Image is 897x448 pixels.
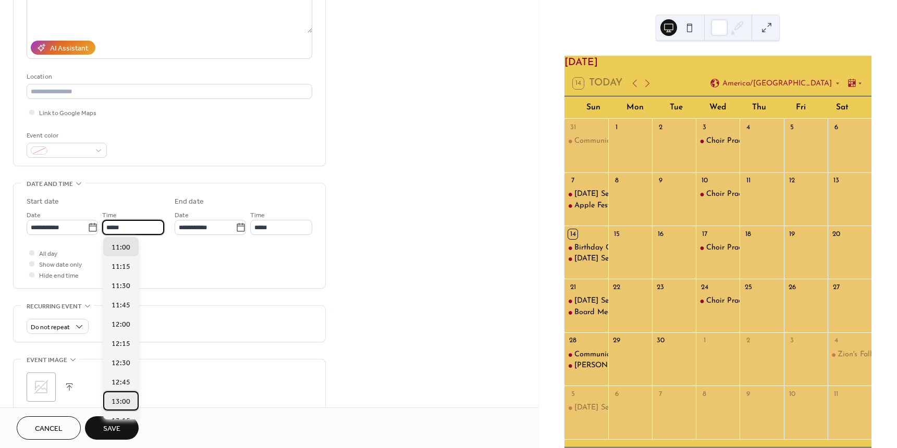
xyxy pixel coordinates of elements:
[574,201,610,211] div: Apple Fest
[831,283,841,292] div: 27
[612,336,621,345] div: 29
[831,122,841,132] div: 6
[102,210,117,221] span: Time
[27,301,82,312] span: Recurring event
[744,283,753,292] div: 25
[656,336,665,345] div: 30
[612,389,621,399] div: 6
[175,196,204,207] div: End date
[788,176,797,185] div: 12
[564,254,608,264] div: Sunday Service
[574,136,668,146] div: Communion [DATE] Service
[831,176,841,185] div: 13
[568,283,577,292] div: 21
[831,389,841,399] div: 11
[614,96,656,119] div: Mon
[744,176,753,185] div: 11
[744,229,753,239] div: 18
[656,122,665,132] div: 2
[31,41,95,55] button: AI Assistant
[564,189,608,200] div: Sunday Service
[39,259,82,270] span: Show date only
[112,281,130,292] span: 11:30
[175,210,189,221] span: Date
[27,179,73,190] span: Date and time
[656,229,665,239] div: 16
[564,350,608,360] div: Communion Sunday at Wesley
[573,96,615,119] div: Sun
[744,122,753,132] div: 4
[706,136,754,146] div: Choir Practice
[831,229,841,239] div: 20
[564,201,608,211] div: Apple Fest
[656,96,697,119] div: Tue
[112,377,130,388] span: 12:45
[568,389,577,399] div: 5
[706,189,754,200] div: Choir Practice
[35,424,63,434] span: Cancel
[699,122,709,132] div: 3
[564,403,608,413] div: Sunday Service
[112,396,130,407] span: 13:00
[706,296,754,306] div: Choir Practice
[574,403,624,413] div: [DATE] Service
[112,319,130,330] span: 12:00
[788,283,797,292] div: 26
[696,189,740,200] div: Choir Practice
[699,176,709,185] div: 10
[27,196,59,207] div: Start date
[744,389,753,399] div: 9
[656,176,665,185] div: 9
[656,283,665,292] div: 23
[85,416,139,440] button: Save
[27,210,41,221] span: Date
[50,43,88,54] div: AI Assistant
[574,296,624,306] div: [DATE] Service
[564,136,608,146] div: Communion Sunday Service
[574,360,701,371] div: [PERSON_NAME] 190th Anniversary
[574,243,649,253] div: Birthday Cake [DATE]
[612,176,621,185] div: 8
[838,350,887,360] div: Zion's Fall Fair
[821,96,863,119] div: Sat
[696,296,740,306] div: Choir Practice
[17,416,81,440] button: Cancel
[722,80,832,87] span: America/[GEOGRAPHIC_DATA]
[780,96,822,119] div: Fri
[39,270,79,281] span: Hide end time
[739,96,780,119] div: Thu
[699,229,709,239] div: 17
[574,350,732,360] div: Communion [DATE] at [GEOGRAPHIC_DATA]
[612,283,621,292] div: 22
[112,300,130,311] span: 11:45
[103,424,120,434] span: Save
[568,176,577,185] div: 7
[612,229,621,239] div: 15
[39,108,96,119] span: Link to Google Maps
[788,229,797,239] div: 19
[656,389,665,399] div: 7
[574,189,624,200] div: [DATE] Service
[27,130,105,141] div: Event color
[39,248,57,259] span: All day
[696,243,740,253] div: Choir Practice
[788,389,797,399] div: 10
[788,336,797,345] div: 3
[564,296,608,306] div: Sunday Service
[568,229,577,239] div: 14
[696,136,740,146] div: Choir Practice
[27,355,67,366] span: Event image
[112,339,130,350] span: 12:15
[112,358,130,369] span: 12:30
[564,243,608,253] div: Birthday Cake Sunday
[568,336,577,345] div: 28
[31,321,70,333] span: Do not repeat
[828,350,871,360] div: Zion's Fall Fair
[699,336,709,345] div: 1
[697,96,739,119] div: Wed
[831,336,841,345] div: 4
[112,416,130,427] span: 13:15
[27,372,56,402] div: ;
[612,122,621,132] div: 1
